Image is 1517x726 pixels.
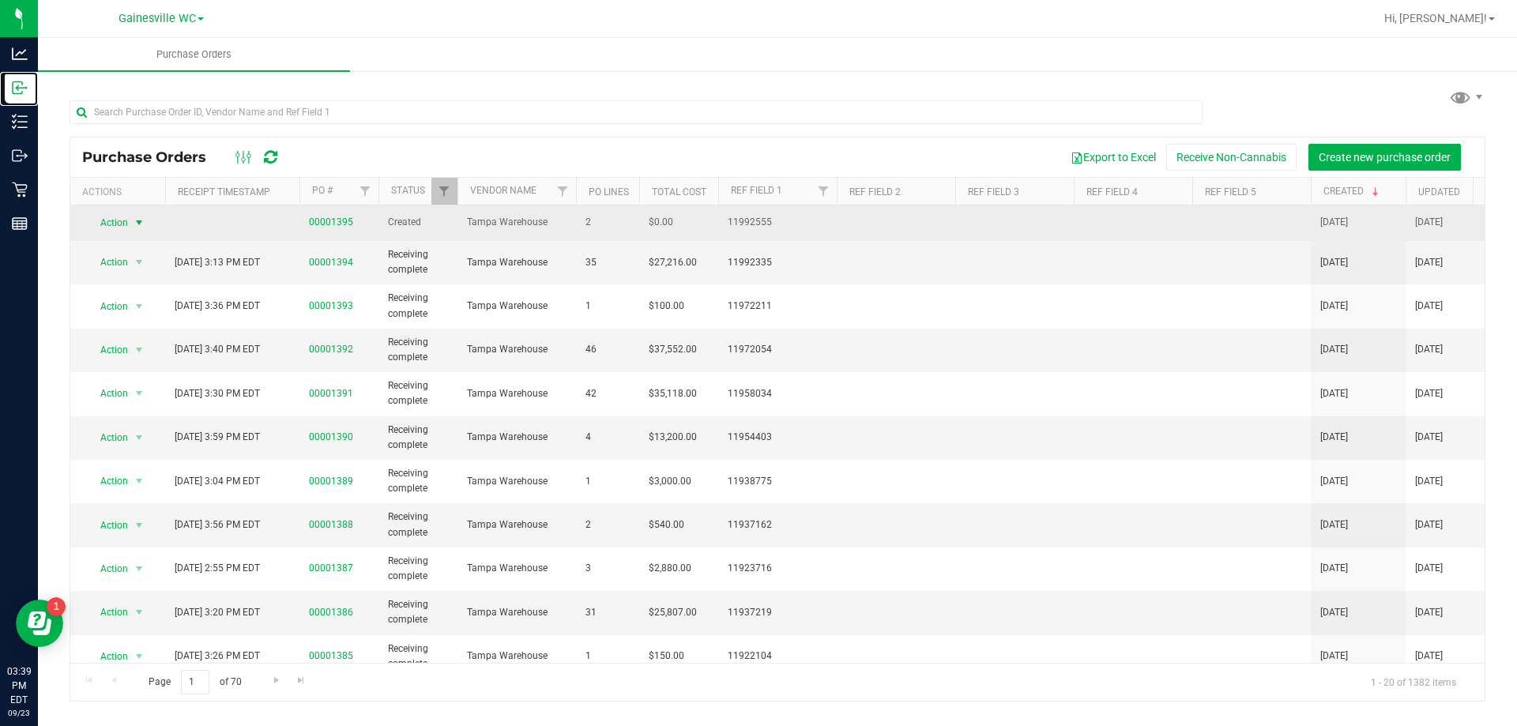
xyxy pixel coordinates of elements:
span: [DATE] 2:55 PM EDT [175,561,260,576]
span: $0.00 [649,215,673,230]
a: 00001394 [309,257,353,268]
span: [DATE] [1320,342,1348,357]
span: Action [86,558,129,580]
span: 2 [585,215,630,230]
input: Search Purchase Order ID, Vendor Name and Ref Field 1 [70,100,1203,124]
span: [DATE] 3:59 PM EDT [175,430,260,445]
a: Filter [352,178,378,205]
span: Tampa Warehouse [467,474,567,489]
span: Tampa Warehouse [467,430,567,445]
a: 00001388 [309,519,353,530]
span: Receiving complete [388,510,448,540]
a: 00001390 [309,431,353,442]
span: select [130,382,149,404]
span: $25,807.00 [649,605,697,620]
span: [DATE] [1415,255,1443,270]
span: [DATE] [1415,299,1443,314]
span: select [130,251,149,273]
span: 11954403 [728,430,827,445]
span: Action [86,295,129,318]
span: [DATE] [1320,215,1348,230]
span: 1 [585,649,630,664]
span: [DATE] 3:26 PM EDT [175,649,260,664]
span: $27,216.00 [649,255,697,270]
span: [DATE] 3:40 PM EDT [175,342,260,357]
a: Ref Field 4 [1086,186,1138,197]
iframe: Resource center [16,600,63,647]
a: Status [391,185,425,196]
p: 03:39 PM EDT [7,664,31,707]
span: Action [86,251,129,273]
inline-svg: Inbound [12,80,28,96]
span: Action [86,427,129,449]
a: 00001395 [309,216,353,228]
a: Total Cost [652,186,706,197]
span: 11937162 [728,517,827,532]
span: Action [86,470,129,492]
span: Receiving complete [388,291,448,321]
span: Purchase Orders [82,149,222,166]
inline-svg: Outbound [12,148,28,164]
span: 46 [585,342,630,357]
a: Created [1323,186,1382,197]
a: Purchase Orders [38,38,350,71]
span: Purchase Orders [135,47,253,62]
span: [DATE] 3:04 PM EDT [175,474,260,489]
span: [DATE] [1415,386,1443,401]
span: Receiving complete [388,423,448,453]
span: 11923716 [728,561,827,576]
span: [DATE] [1320,605,1348,620]
a: 00001385 [309,650,353,661]
button: Export to Excel [1060,144,1166,171]
span: 35 [585,255,630,270]
a: Filter [550,178,576,205]
a: Ref Field 3 [968,186,1019,197]
span: [DATE] [1415,215,1443,230]
input: 1 [181,670,209,694]
span: Action [86,514,129,536]
span: [DATE] [1320,474,1348,489]
span: Created [388,215,448,230]
a: 00001387 [309,562,353,574]
inline-svg: Inventory [12,114,28,130]
span: 1 [585,474,630,489]
a: PO Lines [589,186,629,197]
span: Create new purchase order [1319,151,1451,164]
span: [DATE] [1415,474,1443,489]
a: Ref Field 1 [731,185,782,196]
span: [DATE] [1320,517,1348,532]
span: 11972211 [728,299,827,314]
span: [DATE] [1415,430,1443,445]
span: Tampa Warehouse [467,255,567,270]
span: Receiving complete [388,554,448,584]
span: 31 [585,605,630,620]
a: Ref Field 2 [849,186,901,197]
span: [DATE] 3:20 PM EDT [175,605,260,620]
span: [DATE] [1415,649,1443,664]
span: Page of 70 [135,670,254,694]
span: Action [86,382,129,404]
span: Tampa Warehouse [467,649,567,664]
inline-svg: Retail [12,182,28,197]
span: $35,118.00 [649,386,697,401]
span: 11922104 [728,649,827,664]
span: [DATE] 3:30 PM EDT [175,386,260,401]
a: Filter [811,178,837,205]
span: select [130,601,149,623]
a: 00001389 [309,476,353,487]
span: 11992555 [728,215,827,230]
span: [DATE] [1415,517,1443,532]
span: Tampa Warehouse [467,605,567,620]
span: Receiving complete [388,466,448,496]
span: Receiving complete [388,597,448,627]
span: 1 [585,299,630,314]
span: select [130,645,149,668]
span: [DATE] 3:56 PM EDT [175,517,260,532]
inline-svg: Reports [12,216,28,231]
span: [DATE] [1320,649,1348,664]
span: select [130,427,149,449]
span: [DATE] 3:36 PM EDT [175,299,260,314]
span: Action [86,339,129,361]
span: 11937219 [728,605,827,620]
